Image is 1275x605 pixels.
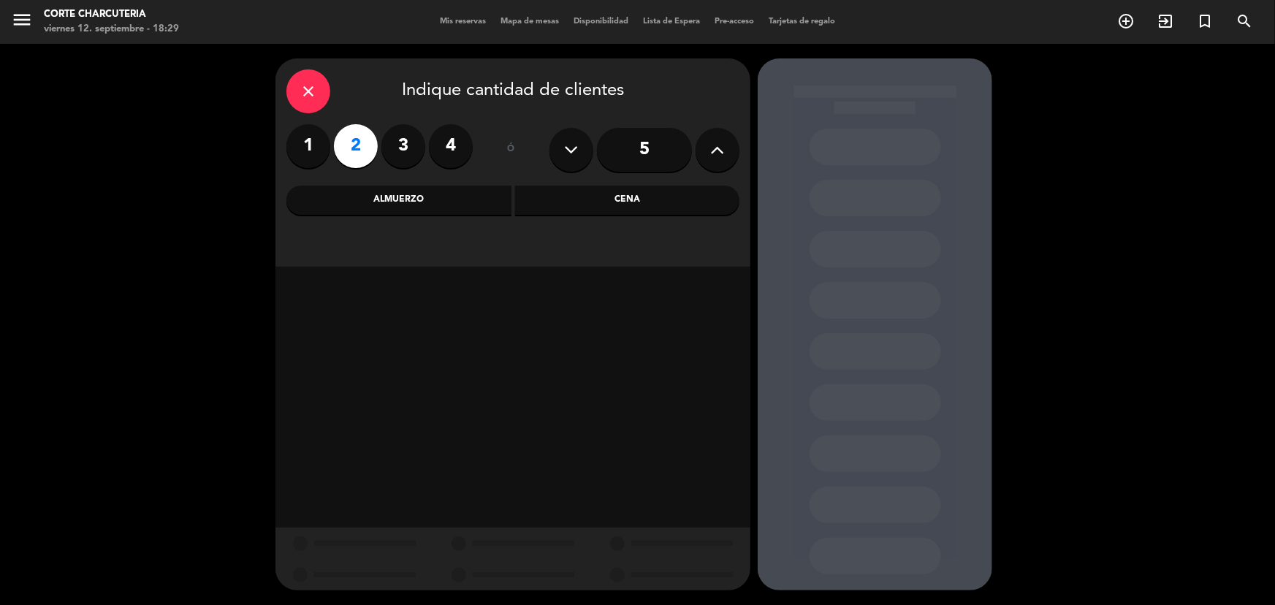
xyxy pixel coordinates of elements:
[707,18,761,26] span: Pre-acceso
[11,9,33,31] i: menu
[433,18,493,26] span: Mis reservas
[1117,12,1135,30] i: add_circle_outline
[1236,12,1253,30] i: search
[493,18,566,26] span: Mapa de mesas
[761,18,842,26] span: Tarjetas de regalo
[44,22,179,37] div: viernes 12. septiembre - 18:29
[1196,12,1214,30] i: turned_in_not
[44,7,179,22] div: Corte Charcuteria
[1157,12,1174,30] i: exit_to_app
[286,186,511,215] div: Almuerzo
[381,124,425,168] label: 3
[300,83,317,100] i: close
[11,9,33,36] button: menu
[566,18,636,26] span: Disponibilidad
[636,18,707,26] span: Lista de Espera
[515,186,740,215] div: Cena
[286,69,739,113] div: Indique cantidad de clientes
[334,124,378,168] label: 2
[286,124,330,168] label: 1
[487,124,535,175] div: ó
[429,124,473,168] label: 4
